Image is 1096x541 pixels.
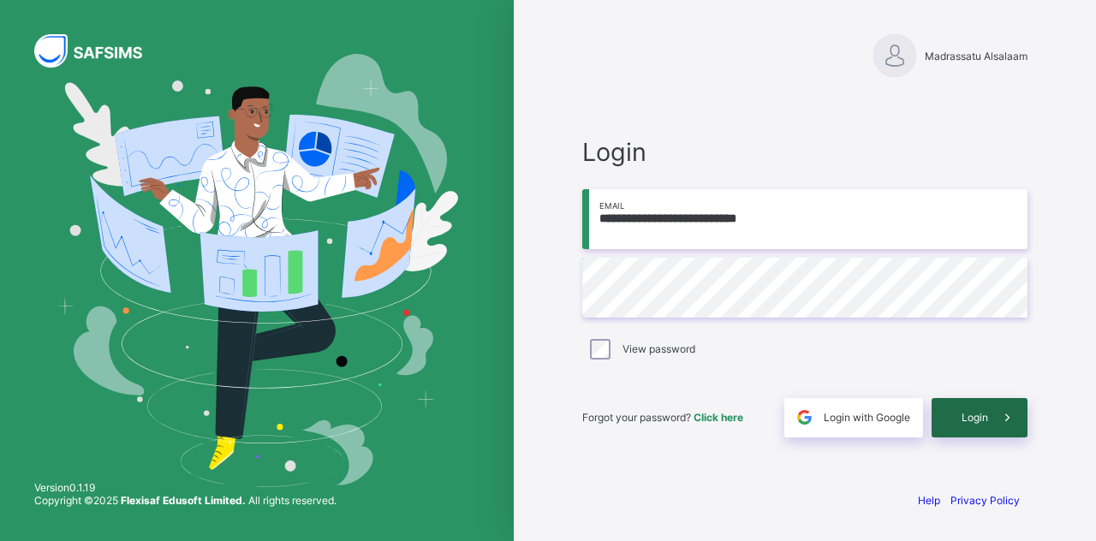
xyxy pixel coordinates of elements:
label: View password [622,342,695,355]
span: Madrassatu Alsalaam [925,50,1027,62]
span: Login [962,411,988,424]
span: Copyright © 2025 All rights reserved. [34,494,337,507]
span: Login with Google [824,411,910,424]
span: Forgot your password? [582,411,743,424]
strong: Flexisaf Edusoft Limited. [121,494,246,507]
span: Version 0.1.19 [34,481,337,494]
span: Login [582,137,1027,167]
a: Help [918,494,940,507]
a: Click here [694,411,743,424]
img: Hero Image [56,54,458,487]
img: google.396cfc9801f0270233282035f929180a.svg [795,407,814,427]
img: SAFSIMS Logo [34,34,163,68]
a: Privacy Policy [950,494,1020,507]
